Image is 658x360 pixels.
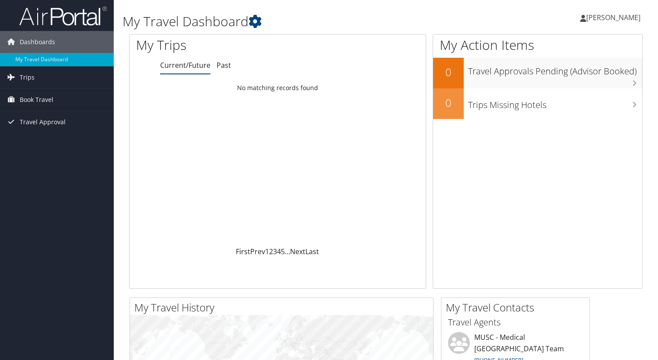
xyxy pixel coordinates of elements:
[277,247,281,256] a: 4
[433,65,464,80] h2: 0
[433,95,464,110] h2: 0
[586,13,640,22] span: [PERSON_NAME]
[446,300,589,315] h2: My Travel Contacts
[448,316,583,329] h3: Travel Agents
[20,111,66,133] span: Travel Approval
[285,247,290,256] span: …
[136,36,296,54] h1: My Trips
[236,247,250,256] a: First
[281,247,285,256] a: 5
[20,89,53,111] span: Book Travel
[433,36,642,54] h1: My Action Items
[580,4,649,31] a: [PERSON_NAME]
[129,80,426,96] td: No matching records found
[122,12,474,31] h1: My Travel Dashboard
[433,58,642,88] a: 0Travel Approvals Pending (Advisor Booked)
[19,6,107,26] img: airportal-logo.png
[468,94,642,111] h3: Trips Missing Hotels
[273,247,277,256] a: 3
[20,31,55,53] span: Dashboards
[265,247,269,256] a: 1
[433,88,642,119] a: 0Trips Missing Hotels
[250,247,265,256] a: Prev
[290,247,305,256] a: Next
[160,60,210,70] a: Current/Future
[20,66,35,88] span: Trips
[134,300,433,315] h2: My Travel History
[468,61,642,77] h3: Travel Approvals Pending (Advisor Booked)
[305,247,319,256] a: Last
[269,247,273,256] a: 2
[217,60,231,70] a: Past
